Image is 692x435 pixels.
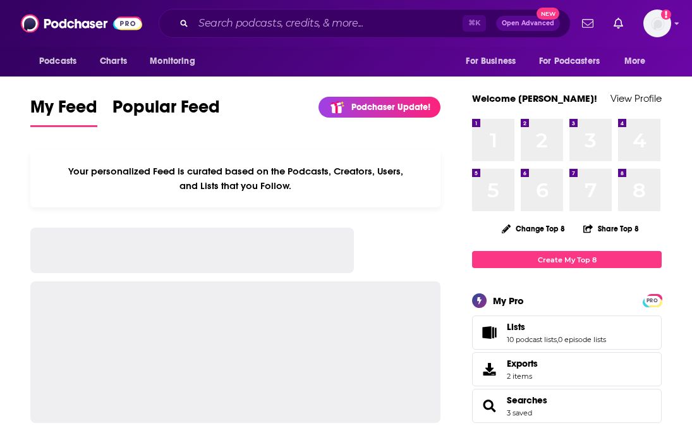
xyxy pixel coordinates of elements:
[643,9,671,37] button: Show profile menu
[30,150,440,207] div: Your personalized Feed is curated based on the Podcasts, Creators, Users, and Lists that you Follow.
[112,96,220,125] span: Popular Feed
[507,408,532,417] a: 3 saved
[507,395,547,406] a: Searches
[141,49,211,73] button: open menu
[531,49,618,73] button: open menu
[493,295,524,307] div: My Pro
[539,52,600,70] span: For Podcasters
[645,296,660,305] span: PRO
[643,9,671,37] img: User Profile
[577,13,598,34] a: Show notifications dropdown
[537,8,559,20] span: New
[507,335,557,344] a: 10 podcast lists
[150,52,195,70] span: Monitoring
[616,49,662,73] button: open menu
[502,20,554,27] span: Open Advanced
[507,372,538,381] span: 2 items
[558,335,606,344] a: 0 episode lists
[477,324,502,341] a: Lists
[92,49,135,73] a: Charts
[193,13,463,34] input: Search podcasts, credits, & more...
[609,13,628,34] a: Show notifications dropdown
[30,96,97,125] span: My Feed
[507,358,538,369] span: Exports
[21,11,142,35] img: Podchaser - Follow, Share and Rate Podcasts
[643,9,671,37] span: Logged in as redsetterpr
[457,49,531,73] button: open menu
[112,96,220,127] a: Popular Feed
[351,102,430,113] p: Podchaser Update!
[30,96,97,127] a: My Feed
[496,16,560,31] button: Open AdvancedNew
[472,389,662,423] span: Searches
[100,52,127,70] span: Charts
[624,52,646,70] span: More
[159,9,571,38] div: Search podcasts, credits, & more...
[472,92,597,104] a: Welcome [PERSON_NAME]!
[472,352,662,386] a: Exports
[477,360,502,378] span: Exports
[507,321,525,333] span: Lists
[645,295,660,305] a: PRO
[583,216,640,241] button: Share Top 8
[494,221,573,236] button: Change Top 8
[661,9,671,20] svg: Add a profile image
[39,52,76,70] span: Podcasts
[472,316,662,350] span: Lists
[30,49,93,73] button: open menu
[477,397,502,415] a: Searches
[466,52,516,70] span: For Business
[507,321,606,333] a: Lists
[557,335,558,344] span: ,
[472,251,662,268] a: Create My Top 8
[463,15,486,32] span: ⌘ K
[610,92,662,104] a: View Profile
